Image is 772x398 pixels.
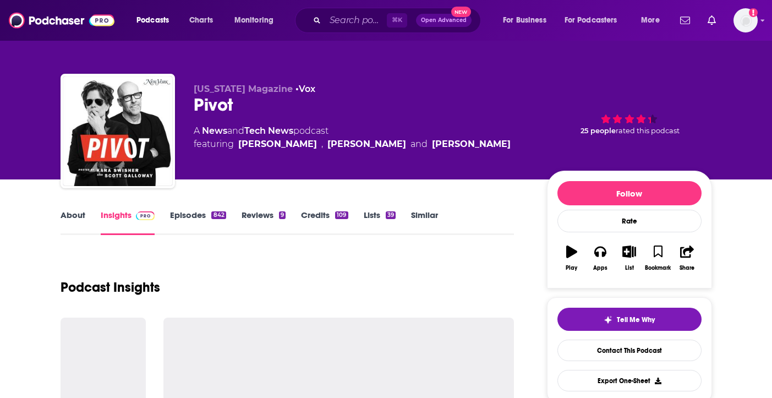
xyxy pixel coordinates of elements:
[749,8,758,17] svg: Add a profile image
[503,13,546,28] span: For Business
[593,265,607,271] div: Apps
[557,308,702,331] button: tell me why sparkleTell Me Why
[295,84,315,94] span: •
[644,238,672,278] button: Bookmark
[279,211,286,219] div: 9
[495,12,560,29] button: open menu
[581,127,616,135] span: 25 people
[432,138,511,151] a: [PERSON_NAME]
[61,279,160,296] h1: Podcast Insights
[194,124,511,151] div: A podcast
[421,18,467,23] span: Open Advanced
[557,340,702,361] a: Contact This Podcast
[615,238,643,278] button: List
[211,211,226,219] div: 842
[617,315,655,324] span: Tell Me Why
[299,84,315,94] a: Vox
[61,210,85,235] a: About
[335,211,348,219] div: 109
[416,14,472,27] button: Open AdvancedNew
[202,126,227,136] a: News
[194,138,511,151] span: featuring
[189,13,213,28] span: Charts
[557,12,633,29] button: open menu
[136,211,155,220] img: Podchaser Pro
[301,210,348,235] a: Credits109
[386,211,396,219] div: 39
[672,238,701,278] button: Share
[625,265,634,271] div: List
[227,126,244,136] span: and
[244,126,293,136] a: Tech News
[63,76,173,186] img: Pivot
[321,138,323,151] span: ,
[733,8,758,32] button: Show profile menu
[565,13,617,28] span: For Podcasters
[733,8,758,32] img: User Profile
[9,10,114,31] img: Podchaser - Follow, Share and Rate Podcasts
[733,8,758,32] span: Logged in as Ruth_Nebius
[547,84,712,152] div: 25 peoplerated this podcast
[129,12,183,29] button: open menu
[557,238,586,278] button: Play
[364,210,396,235] a: Lists39
[234,13,273,28] span: Monitoring
[604,315,612,324] img: tell me why sparkle
[305,8,491,33] div: Search podcasts, credits, & more...
[410,138,428,151] span: and
[227,12,288,29] button: open menu
[325,12,387,29] input: Search podcasts, credits, & more...
[238,138,317,151] a: [PERSON_NAME]
[645,265,671,271] div: Bookmark
[566,265,577,271] div: Play
[387,13,407,28] span: ⌘ K
[182,12,220,29] a: Charts
[194,84,293,94] span: [US_STATE] Magazine
[680,265,694,271] div: Share
[411,210,438,235] a: Similar
[451,7,471,17] span: New
[557,370,702,391] button: Export One-Sheet
[170,210,226,235] a: Episodes842
[641,13,660,28] span: More
[616,127,680,135] span: rated this podcast
[557,210,702,232] div: Rate
[327,138,406,151] a: [PERSON_NAME]
[557,181,702,205] button: Follow
[703,11,720,30] a: Show notifications dropdown
[676,11,694,30] a: Show notifications dropdown
[136,13,169,28] span: Podcasts
[633,12,674,29] button: open menu
[101,210,155,235] a: InsightsPodchaser Pro
[242,210,286,235] a: Reviews9
[586,238,615,278] button: Apps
